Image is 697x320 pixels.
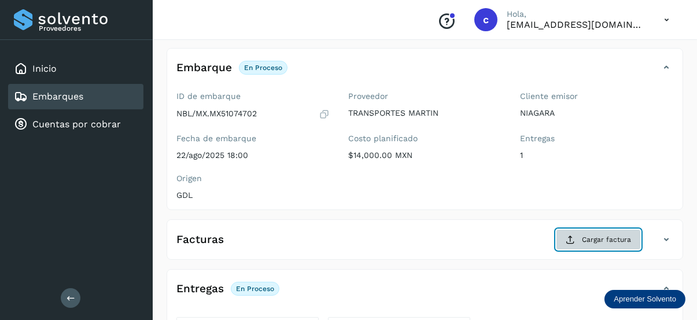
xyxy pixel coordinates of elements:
[176,91,330,101] label: ID de embarque
[244,64,282,72] p: En proceso
[176,174,330,183] label: Origen
[520,91,673,101] label: Cliente emisor
[520,134,673,144] label: Entregas
[614,295,676,304] p: Aprender Solvento
[176,109,257,119] p: NBL/MX.MX51074702
[520,108,673,118] p: NIAGARA
[32,63,57,74] a: Inicio
[348,134,501,144] label: Costo planificado
[176,282,224,296] h4: Entregas
[8,84,143,109] div: Embarques
[348,108,501,118] p: TRANSPORTES MARTIN
[236,285,274,293] p: En proceso
[39,24,139,32] p: Proveedores
[167,58,683,87] div: EmbarqueEn proceso
[507,19,646,30] p: cobranza1@tmartin.mx
[520,150,673,160] p: 1
[507,9,646,19] p: Hola,
[167,279,683,308] div: EntregasEn proceso
[176,134,330,144] label: Fecha de embarque
[32,91,83,102] a: Embarques
[8,112,143,137] div: Cuentas por cobrar
[167,229,683,259] div: FacturasCargar factura
[604,290,685,308] div: Aprender Solvento
[176,233,224,247] h4: Facturas
[32,119,121,130] a: Cuentas por cobrar
[8,56,143,82] div: Inicio
[176,61,232,75] h4: Embarque
[348,91,501,101] label: Proveedor
[556,229,641,250] button: Cargar factura
[176,190,330,200] p: GDL
[348,150,501,160] p: $14,000.00 MXN
[582,234,631,245] span: Cargar factura
[176,150,330,160] p: 22/ago/2025 18:00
